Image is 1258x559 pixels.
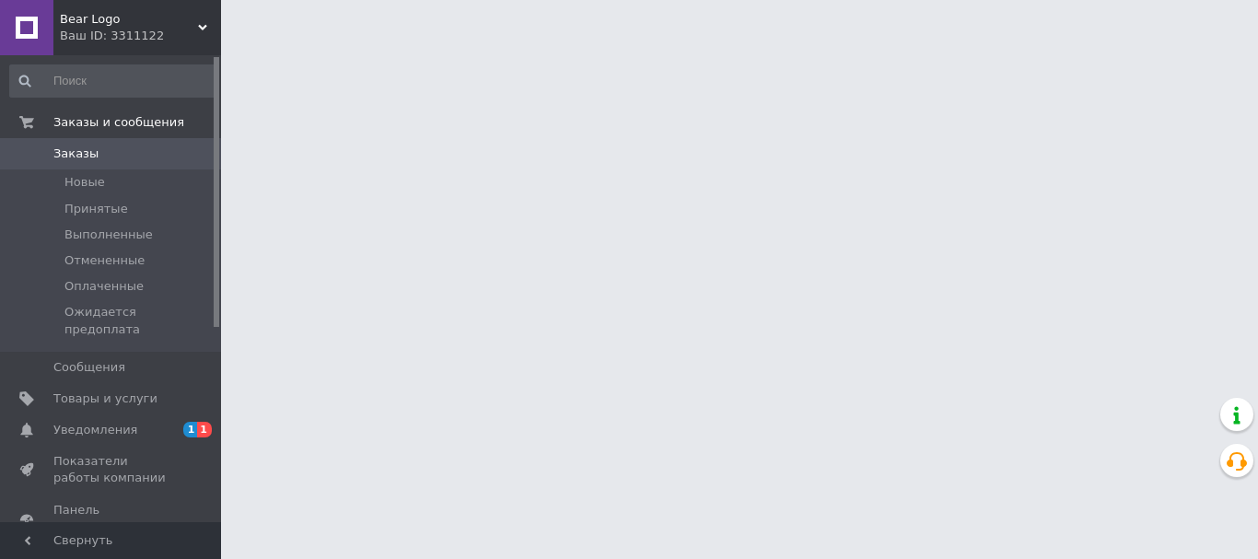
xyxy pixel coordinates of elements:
span: Ожидается предоплата [64,304,215,337]
span: Новые [64,174,105,191]
span: Bear Logo [60,11,198,28]
span: Заказы и сообщения [53,114,184,131]
span: Уведомления [53,422,137,438]
span: Отмененные [64,252,145,269]
span: 1 [183,422,198,437]
span: Выполненные [64,227,153,243]
span: Панель управления [53,502,170,535]
span: Принятые [64,201,128,217]
span: Сообщения [53,359,125,376]
span: Товары и услуги [53,390,157,407]
span: 1 [197,422,212,437]
input: Поиск [9,64,217,98]
div: Ваш ID: 3311122 [60,28,221,44]
span: Показатели работы компании [53,453,170,486]
span: Заказы [53,146,99,162]
span: Оплаченные [64,278,144,295]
